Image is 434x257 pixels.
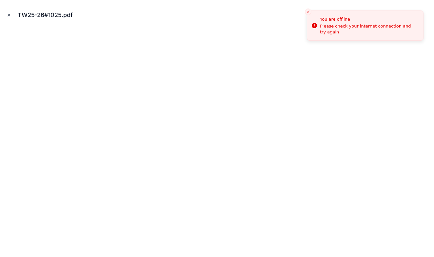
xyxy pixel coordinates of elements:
div: You are offline [320,16,418,23]
div: Please check your internet connection and try again [320,23,418,35]
button: Close toast [305,9,311,15]
div: TW25-26#1025.pdf [18,10,78,20]
button: Close modal [5,11,12,19]
iframe: pdf-iframe [5,28,429,252]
